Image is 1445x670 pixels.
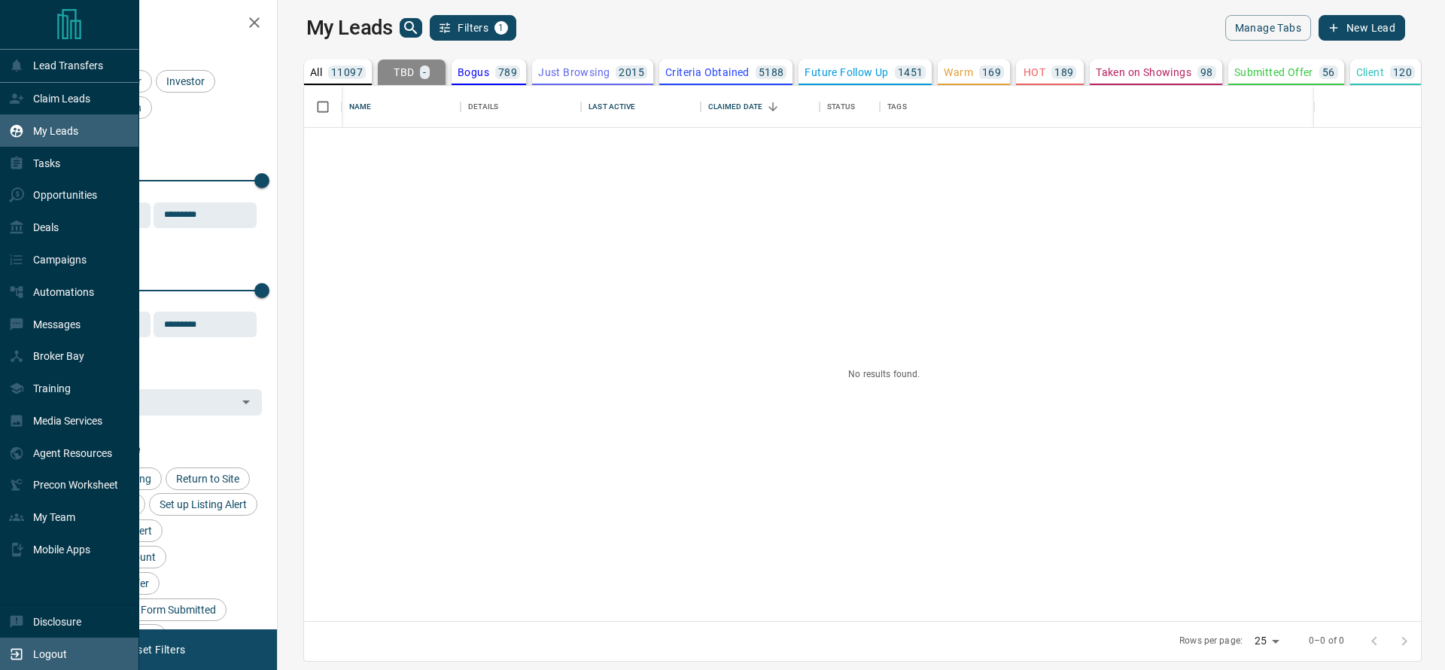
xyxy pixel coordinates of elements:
[1319,15,1405,41] button: New Lead
[538,67,610,78] p: Just Browsing
[762,96,783,117] button: Sort
[1234,67,1313,78] p: Submitted Offer
[1024,67,1045,78] p: HOT
[400,18,422,38] button: search button
[1356,67,1384,78] p: Client
[458,67,489,78] p: Bogus
[310,67,322,78] p: All
[982,67,1001,78] p: 169
[166,467,250,490] div: Return to Site
[171,473,245,485] span: Return to Site
[498,67,517,78] p: 789
[619,67,644,78] p: 2015
[468,86,498,128] div: Details
[149,493,257,516] div: Set up Listing Alert
[1393,67,1412,78] p: 120
[581,86,700,128] div: Last Active
[805,67,888,78] p: Future Follow Up
[827,86,855,128] div: Status
[1322,67,1335,78] p: 56
[1200,67,1213,78] p: 98
[820,86,880,128] div: Status
[1309,635,1344,647] p: 0–0 of 0
[48,15,262,33] h2: Filters
[1225,15,1311,41] button: Manage Tabs
[331,67,363,78] p: 11097
[306,16,393,40] h1: My Leads
[430,15,516,41] button: Filters1
[423,67,426,78] p: -
[701,86,820,128] div: Claimed Date
[342,86,461,128] div: Name
[154,498,252,510] span: Set up Listing Alert
[161,75,210,87] span: Investor
[1054,67,1073,78] p: 189
[1096,67,1191,78] p: Taken on Showings
[1179,635,1243,647] p: Rows per page:
[898,67,923,78] p: 1451
[349,86,372,128] div: Name
[708,86,763,128] div: Claimed Date
[759,67,784,78] p: 5188
[1249,630,1285,652] div: 25
[114,637,195,662] button: Reset Filters
[236,391,257,413] button: Open
[496,23,507,33] span: 1
[394,67,414,78] p: TBD
[887,86,907,128] div: Tags
[880,86,1357,128] div: Tags
[665,67,750,78] p: Criteria Obtained
[944,67,973,78] p: Warm
[589,86,635,128] div: Last Active
[461,86,581,128] div: Details
[156,70,215,93] div: Investor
